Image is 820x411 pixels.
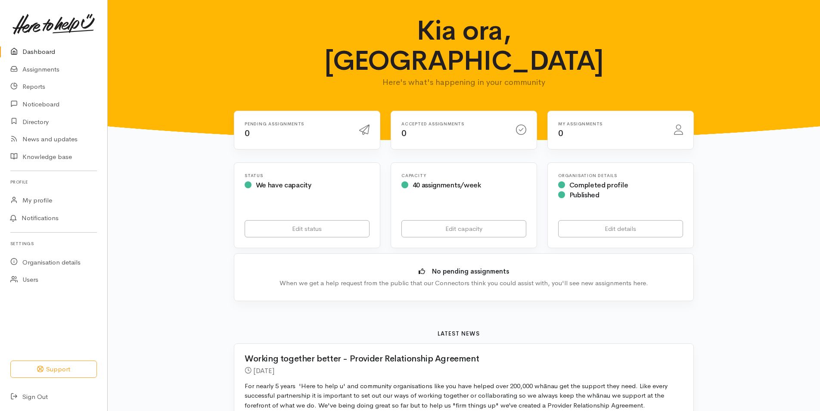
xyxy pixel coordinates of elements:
h6: Organisation Details [558,173,683,178]
span: We have capacity [256,181,311,190]
b: Latest news [438,330,480,337]
p: Here's what's happening in your community [296,76,632,88]
span: 0 [558,128,563,139]
b: No pending assignments [432,267,509,275]
button: Support [10,361,97,378]
p: For nearly 5 years 'Here to help u' and community organisations like you have helped over 200,000... [245,381,683,411]
time: [DATE] [253,366,274,375]
h1: Kia ora, [GEOGRAPHIC_DATA] [296,16,632,76]
h6: Pending assignments [245,121,349,126]
span: 0 [245,128,250,139]
h6: Accepted assignments [401,121,506,126]
h6: Settings [10,238,97,249]
span: 40 assignments/week [413,181,481,190]
h6: Profile [10,176,97,188]
div: When we get a help request from the public that our Connectors think you could assist with, you'l... [247,278,680,288]
span: Completed profile [569,181,628,190]
span: 0 [401,128,407,139]
span: Published [569,190,599,199]
a: Edit capacity [401,220,526,238]
h6: My assignments [558,121,664,126]
h2: Working together better - Provider Relationship Agreement [245,354,673,364]
h6: Capacity [401,173,526,178]
h6: Status [245,173,370,178]
a: Edit details [558,220,683,238]
a: Edit status [245,220,370,238]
